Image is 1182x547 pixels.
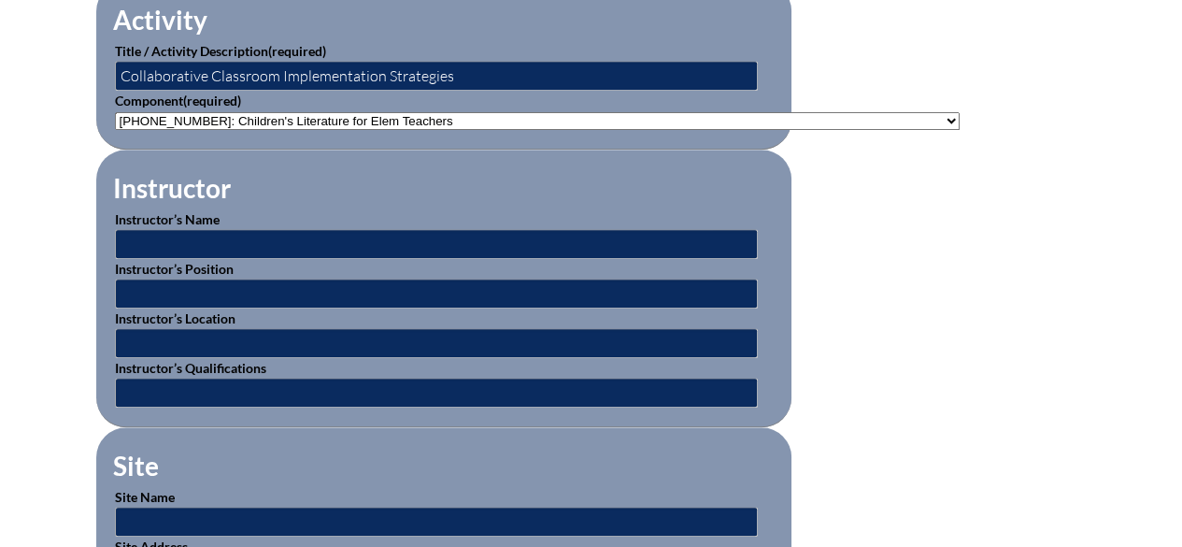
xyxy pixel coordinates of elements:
[115,112,960,130] select: activity_component[data][]
[115,310,235,326] label: Instructor’s Location
[115,211,220,227] label: Instructor’s Name
[115,261,234,277] label: Instructor’s Position
[183,93,241,108] span: (required)
[111,450,161,482] legend: Site
[115,93,241,108] label: Component
[115,360,266,376] label: Instructor’s Qualifications
[268,43,326,59] span: (required)
[111,4,209,36] legend: Activity
[115,489,175,505] label: Site Name
[111,172,233,204] legend: Instructor
[115,43,326,59] label: Title / Activity Description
